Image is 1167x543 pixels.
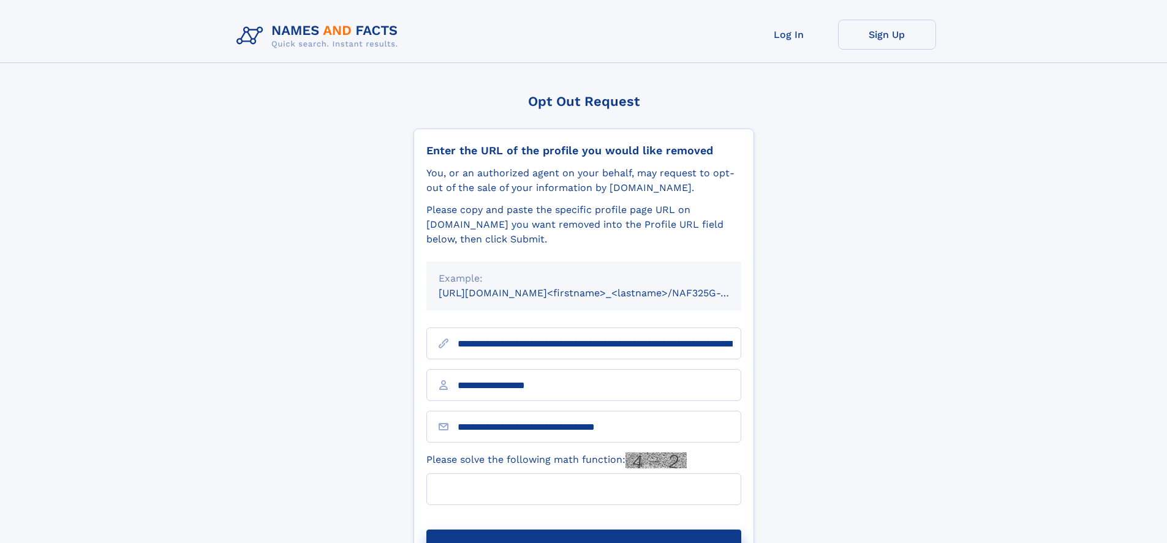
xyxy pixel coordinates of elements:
[426,203,741,247] div: Please copy and paste the specific profile page URL on [DOMAIN_NAME] you want removed into the Pr...
[439,271,729,286] div: Example:
[740,20,838,50] a: Log In
[232,20,408,53] img: Logo Names and Facts
[414,94,754,109] div: Opt Out Request
[838,20,936,50] a: Sign Up
[426,452,687,468] label: Please solve the following math function:
[426,166,741,195] div: You, or an authorized agent on your behalf, may request to opt-out of the sale of your informatio...
[426,144,741,157] div: Enter the URL of the profile you would like removed
[439,287,765,299] small: [URL][DOMAIN_NAME]<firstname>_<lastname>/NAF325G-xxxxxxxx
